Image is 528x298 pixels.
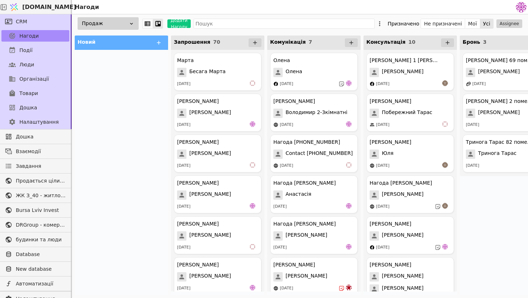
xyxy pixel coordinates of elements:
div: [PERSON_NAME] [273,98,315,105]
a: CRM [1,16,69,27]
span: [PERSON_NAME] [286,231,327,241]
span: Консультація [366,39,406,45]
div: [PERSON_NAME][PERSON_NAME][DATE]de [174,94,261,132]
a: Організації [1,73,69,85]
img: facebook.svg [370,245,375,250]
span: Налаштування [19,118,59,126]
span: [PERSON_NAME] [189,272,231,282]
div: Призначено [388,19,419,29]
div: [PERSON_NAME] [370,138,411,146]
div: [PERSON_NAME] 1 [PERSON_NAME] [370,57,438,64]
span: Юля [382,150,393,159]
span: будинки та люди [16,236,66,243]
div: Нагода [PERSON_NAME][PERSON_NAME][DATE]de [270,216,358,254]
span: Володимир 2-3кімнатні [286,109,347,118]
img: an [442,162,448,168]
span: [PERSON_NAME] [382,68,423,77]
img: de [346,203,352,209]
span: Організації [19,75,49,83]
div: [DATE] [280,81,293,87]
input: Пошук [194,19,375,29]
a: Database [1,249,69,260]
div: [PERSON_NAME] [370,98,411,105]
div: [PERSON_NAME] [370,220,411,228]
button: Assignee [496,19,522,28]
span: [PERSON_NAME] [189,150,231,159]
div: [PERSON_NAME] 1 [PERSON_NAME][PERSON_NAME][DATE]an [366,53,454,91]
a: Продається цілий будинок [PERSON_NAME] нерухомість [1,175,69,186]
div: [DATE] [466,122,479,128]
span: [PERSON_NAME] [189,190,231,200]
img: affiliate-program.svg [466,81,471,86]
span: DRGroup - комерційна нерухоомість [16,221,66,229]
div: [DATE] [376,163,389,169]
div: [DATE] [280,122,293,128]
span: Комунікація [270,39,306,45]
span: Анастасія [286,190,311,200]
img: online-store.svg [370,204,375,209]
button: Усі [480,19,493,29]
img: vi [250,244,255,250]
span: Люди [19,61,34,68]
div: [PERSON_NAME]Юля[DATE]an [366,134,454,172]
img: vi [250,162,255,168]
div: [DATE] [376,122,389,128]
span: Взаємодії [16,148,66,155]
div: Нагода [PERSON_NAME]Анастасія[DATE]de [270,175,358,213]
span: Бронь [463,39,480,45]
img: vi [442,121,448,127]
div: [DATE] [376,81,389,87]
span: [DOMAIN_NAME] [22,3,76,11]
img: facebook.svg [370,81,375,86]
span: 3 [483,39,487,45]
div: [PERSON_NAME] [177,138,219,146]
img: de [346,244,352,250]
span: Продається цілий будинок [PERSON_NAME] нерухомість [16,177,66,185]
img: de [346,80,352,86]
a: Додати Нагоду [163,19,191,28]
span: [PERSON_NAME] [189,231,231,241]
img: de [250,203,255,209]
img: an [442,203,448,209]
img: online-store.svg [273,163,278,168]
div: [PERSON_NAME][PERSON_NAME][DATE]vi [174,216,261,254]
div: [PERSON_NAME]Побережний Тарас[DATE]vi [366,94,454,132]
button: Не призначені [421,19,465,29]
div: [PERSON_NAME] [370,261,411,269]
span: Новий [78,39,96,45]
div: Нагода [PERSON_NAME] [273,220,336,228]
span: Завдання [16,162,41,170]
div: [DATE] [273,245,287,251]
span: [PERSON_NAME] [382,190,423,200]
span: CRM [16,18,27,25]
div: [PERSON_NAME]Володимир 2-3кімнатні[DATE]de [270,94,358,132]
span: New database [16,265,66,273]
a: Взаємодії [1,146,69,157]
img: vi [346,162,352,168]
a: Автоматизації [1,278,69,289]
div: [DATE] [376,204,389,210]
img: 137b5da8a4f5046b86490006a8dec47a [516,2,527,13]
div: [PERSON_NAME] [177,261,219,269]
img: online-store.svg [370,163,375,168]
button: Додати Нагоду [167,19,191,28]
span: Побережний Тарас [382,109,432,118]
div: [PERSON_NAME][PERSON_NAME][DATE]de [174,257,261,295]
span: Запрошення [174,39,210,45]
span: Товари [19,90,38,97]
a: Дошка [1,131,69,142]
div: [PERSON_NAME] [273,261,315,269]
span: [PERSON_NAME] [478,109,520,118]
span: Бесага Марта [189,68,226,77]
img: de [250,121,255,127]
div: ОленаОлена[DATE]de [270,53,358,91]
div: [PERSON_NAME][PERSON_NAME][DATE]bo [270,257,358,295]
a: Налаштування [1,116,69,128]
img: bo [346,285,352,290]
span: [PERSON_NAME] [189,109,231,118]
span: [PERSON_NAME] [382,231,423,241]
img: de [250,285,255,290]
div: [PERSON_NAME][PERSON_NAME][DATE]vi [174,134,261,172]
img: an [442,80,448,86]
div: [DATE] [177,204,190,210]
